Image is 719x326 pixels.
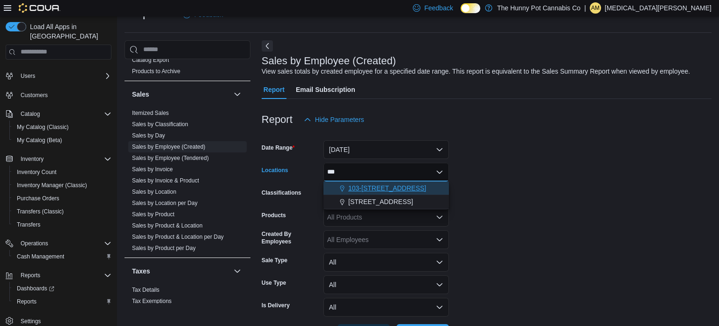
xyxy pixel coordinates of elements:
[17,253,64,260] span: Cash Management
[13,167,111,178] span: Inventory Count
[13,251,111,262] span: Cash Management
[17,108,44,120] button: Catalog
[17,208,64,215] span: Transfers (Classic)
[17,136,62,144] span: My Catalog (Beta)
[21,318,41,325] span: Settings
[584,2,586,14] p: |
[132,222,203,229] span: Sales by Product & Location
[232,265,243,277] button: Taxes
[132,155,209,161] a: Sales by Employee (Tendered)
[262,230,320,245] label: Created By Employees
[132,90,149,99] h3: Sales
[17,238,52,249] button: Operations
[132,90,230,99] button: Sales
[262,114,293,125] h3: Report
[132,166,173,173] a: Sales by Invoice
[262,40,273,52] button: Next
[497,2,580,14] p: The Hunny Pot Cannabis Co
[2,69,115,83] button: Users
[13,296,111,307] span: Reports
[9,134,115,147] button: My Catalog (Beta)
[17,123,69,131] span: My Catalog (Classic)
[296,80,355,99] span: Email Subscription
[132,233,224,241] span: Sales by Product & Location per Day
[13,135,111,146] span: My Catalog (Beta)
[17,221,40,228] span: Transfers
[323,182,449,209] div: Choose from the following options
[13,121,73,133] a: My Catalog (Classic)
[262,55,396,67] h3: Sales by Employee (Created)
[21,240,48,247] span: Operations
[590,2,601,14] div: Alexia Mainiero
[13,219,111,230] span: Transfers
[17,153,111,165] span: Inventory
[9,250,115,263] button: Cash Management
[132,266,230,276] button: Taxes
[21,91,48,99] span: Customers
[17,182,87,189] span: Inventory Manager (Classic)
[132,266,150,276] h3: Taxes
[19,3,60,13] img: Cova
[13,180,91,191] a: Inventory Manager (Classic)
[17,89,111,101] span: Customers
[2,107,115,121] button: Catalog
[125,284,250,311] div: Taxes
[9,282,115,295] a: Dashboards
[13,121,111,133] span: My Catalog (Classic)
[132,200,198,206] a: Sales by Location per Day
[323,140,449,159] button: [DATE]
[436,213,443,221] button: Open list of options
[424,3,453,13] span: Feedback
[323,275,449,294] button: All
[323,253,449,272] button: All
[591,2,600,14] span: AM
[21,155,44,163] span: Inventory
[262,257,287,264] label: Sale Type
[132,166,173,173] span: Sales by Invoice
[348,183,426,193] span: 103-[STREET_ADDRESS]
[132,121,188,128] span: Sales by Classification
[262,167,288,174] label: Locations
[13,193,111,204] span: Purchase Orders
[132,110,169,116] a: Itemized Sales
[436,236,443,243] button: Open list of options
[132,211,175,218] span: Sales by Product
[132,298,172,304] a: Tax Exemptions
[17,270,111,281] span: Reports
[26,22,111,41] span: Load All Apps in [GEOGRAPHIC_DATA]
[323,195,449,209] button: [STREET_ADDRESS]
[132,121,188,128] a: Sales by Classification
[262,144,295,152] label: Date Range
[132,68,180,75] span: Products to Archive
[17,90,51,101] a: Customers
[262,67,690,76] div: View sales totals by created employee for a specified date range. This report is equivalent to th...
[13,283,58,294] a: Dashboards
[17,285,54,292] span: Dashboards
[132,287,160,293] a: Tax Details
[132,109,169,117] span: Itemized Sales
[348,197,413,206] span: [STREET_ADDRESS]
[9,218,115,231] button: Transfers
[13,135,66,146] a: My Catalog (Beta)
[9,166,115,179] button: Inventory Count
[9,295,115,308] button: Reports
[21,110,40,118] span: Catalog
[17,108,111,120] span: Catalog
[2,88,115,102] button: Customers
[132,211,175,218] a: Sales by Product
[21,272,40,279] span: Reports
[2,152,115,166] button: Inventory
[132,132,165,139] a: Sales by Day
[132,199,198,207] span: Sales by Location per Day
[17,70,39,82] button: Users
[300,110,368,129] button: Hide Parameters
[461,3,480,13] input: Dark Mode
[13,193,63,204] a: Purchase Orders
[17,270,44,281] button: Reports
[125,107,250,258] div: Sales
[17,238,111,249] span: Operations
[13,206,111,217] span: Transfers (Classic)
[262,212,286,219] label: Products
[13,283,111,294] span: Dashboards
[605,2,712,14] p: [MEDICAL_DATA][PERSON_NAME]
